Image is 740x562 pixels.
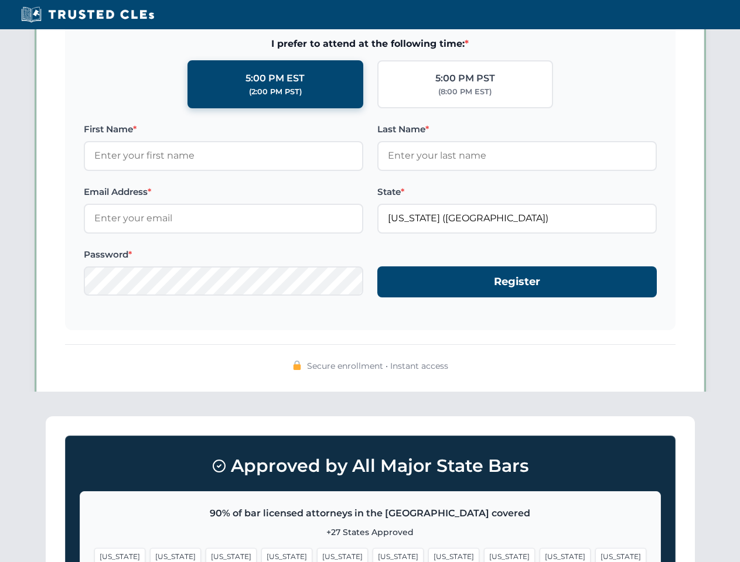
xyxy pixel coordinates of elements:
[94,506,646,521] p: 90% of bar licensed attorneys in the [GEOGRAPHIC_DATA] covered
[435,71,495,86] div: 5:00 PM PST
[18,6,158,23] img: Trusted CLEs
[84,36,657,52] span: I prefer to attend at the following time:
[307,359,448,372] span: Secure enrollment • Instant access
[84,204,363,233] input: Enter your email
[377,204,657,233] input: Florida (FL)
[84,122,363,136] label: First Name
[245,71,305,86] div: 5:00 PM EST
[94,526,646,539] p: +27 States Approved
[80,450,661,482] h3: Approved by All Major State Bars
[84,185,363,199] label: Email Address
[84,248,363,262] label: Password
[377,141,657,170] input: Enter your last name
[292,361,302,370] img: 🔒
[377,185,657,199] label: State
[377,122,657,136] label: Last Name
[249,86,302,98] div: (2:00 PM PST)
[84,141,363,170] input: Enter your first name
[377,266,657,297] button: Register
[438,86,492,98] div: (8:00 PM EST)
